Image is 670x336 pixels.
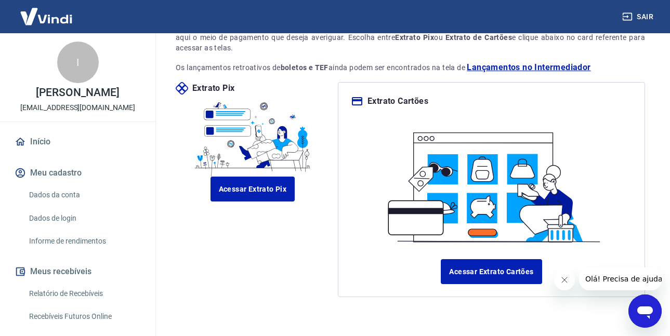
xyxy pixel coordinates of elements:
[25,208,143,229] a: Dados de login
[579,267,662,290] iframe: Mensagem da empresa
[36,87,119,98] p: [PERSON_NAME]
[467,61,590,74] a: Lançamentos no Intermediador
[57,42,99,83] div: I
[12,260,143,283] button: Meus recebíveis
[620,7,658,26] button: Sair
[25,306,143,327] a: Recebíveis Futuros Online
[441,259,542,284] a: Acessar Extrato Cartões
[25,231,143,252] a: Informe de rendimentos
[191,95,314,177] img: ilustrapix.38d2ed8fdf785898d64e9b5bf3a9451d.svg
[379,120,604,247] img: ilustracard.1447bf24807628a904eb562bb34ea6f9.svg
[395,33,434,42] strong: Extrato Pix
[12,1,80,32] img: Vindi
[445,33,512,42] strong: Extrato de Cartões
[554,270,575,290] iframe: Fechar mensagem
[176,61,645,74] p: Os lançamentos retroativos de ainda podem ser encontrados na tela de
[192,82,234,95] p: Extrato Pix
[12,130,143,153] a: Início
[12,162,143,184] button: Meu cadastro
[211,177,295,201] a: Acessar Extrato Pix
[628,294,662,328] iframe: Botão para abrir a janela de mensagens
[6,7,87,16] span: Olá! Precisa de ajuda?
[25,283,143,304] a: Relatório de Recebíveis
[367,95,428,107] p: Extrato Cartões
[20,102,135,113] p: [EMAIL_ADDRESS][DOMAIN_NAME]
[25,184,143,206] a: Dados da conta
[281,63,329,72] strong: boletos e TEF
